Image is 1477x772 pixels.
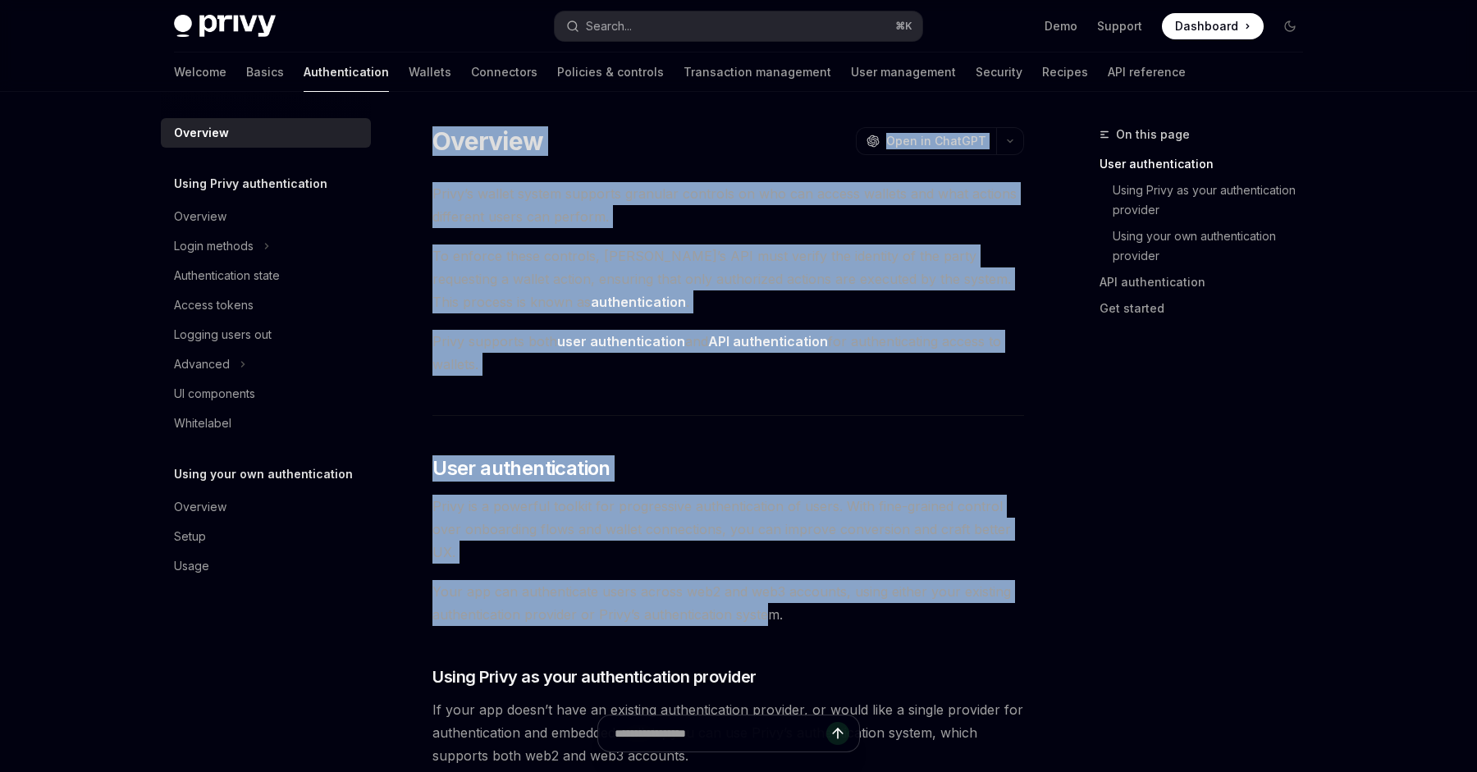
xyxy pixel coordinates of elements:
div: Authentication state [174,266,280,286]
button: Open in ChatGPT [856,127,996,155]
button: Search...⌘K [555,11,922,41]
button: Send message [826,722,849,745]
div: Overview [174,497,226,517]
a: Logging users out [161,320,371,349]
a: Demo [1045,18,1077,34]
a: API reference [1108,53,1186,92]
a: Connectors [471,53,537,92]
a: Security [976,53,1022,92]
strong: authentication [591,294,686,310]
div: Logging users out [174,325,272,345]
div: Setup [174,527,206,546]
span: User authentication [432,455,610,482]
span: On this page [1116,125,1190,144]
a: API authentication [1100,269,1316,295]
h5: Using Privy authentication [174,174,327,194]
a: User management [851,53,956,92]
strong: user authentication [557,333,685,349]
span: ⌘ K [895,20,912,33]
a: Whitelabel [161,409,371,438]
a: Setup [161,522,371,551]
span: Privy supports both and for authenticating access to wallets. [432,330,1024,376]
a: User authentication [1100,151,1316,177]
h1: Overview [432,126,543,156]
a: Authentication [304,53,389,92]
span: Privy’s wallet system supports granular controls on who can access wallets and what actions diffe... [432,182,1024,228]
a: Get started [1100,295,1316,322]
span: Using Privy as your authentication provider [432,665,757,688]
a: Transaction management [684,53,831,92]
div: Overview [174,207,226,226]
img: dark logo [174,15,276,38]
div: UI components [174,384,255,404]
a: Support [1097,18,1142,34]
div: Usage [174,556,209,576]
span: Dashboard [1175,18,1238,34]
a: Access tokens [161,290,371,320]
h5: Using your own authentication [174,464,353,484]
a: Policies & controls [557,53,664,92]
button: Toggle dark mode [1277,13,1303,39]
div: Whitelabel [174,413,231,433]
button: Login methods [161,231,371,261]
div: Overview [174,123,229,143]
a: Overview [161,202,371,231]
span: If your app doesn’t have an existing authentication provider, or would like a single provider for... [432,698,1024,767]
strong: API authentication [708,333,828,349]
span: Privy is a powerful toolkit for progressive authentication of users. With fine-grained control ov... [432,495,1024,564]
div: Advanced [174,354,230,374]
button: Advanced [161,349,371,379]
input: Ask a question... [615,715,826,751]
a: Dashboard [1162,13,1264,39]
div: Login methods [174,236,254,256]
a: Authentication state [161,261,371,290]
div: Access tokens [174,295,254,315]
a: Basics [246,53,284,92]
a: Using your own authentication provider [1100,223,1316,269]
a: Welcome [174,53,226,92]
div: Search... [586,16,632,36]
a: Overview [161,118,371,148]
span: Your app can authenticate users across web2 and web3 accounts, using either your existing authent... [432,580,1024,626]
a: Recipes [1042,53,1088,92]
a: Usage [161,551,371,581]
a: Overview [161,492,371,522]
a: Wallets [409,53,451,92]
span: Open in ChatGPT [886,133,986,149]
span: To enforce these controls, [PERSON_NAME]’s API must verify the identity of the party requesting a... [432,244,1024,313]
a: Using Privy as your authentication provider [1100,177,1316,223]
a: UI components [161,379,371,409]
